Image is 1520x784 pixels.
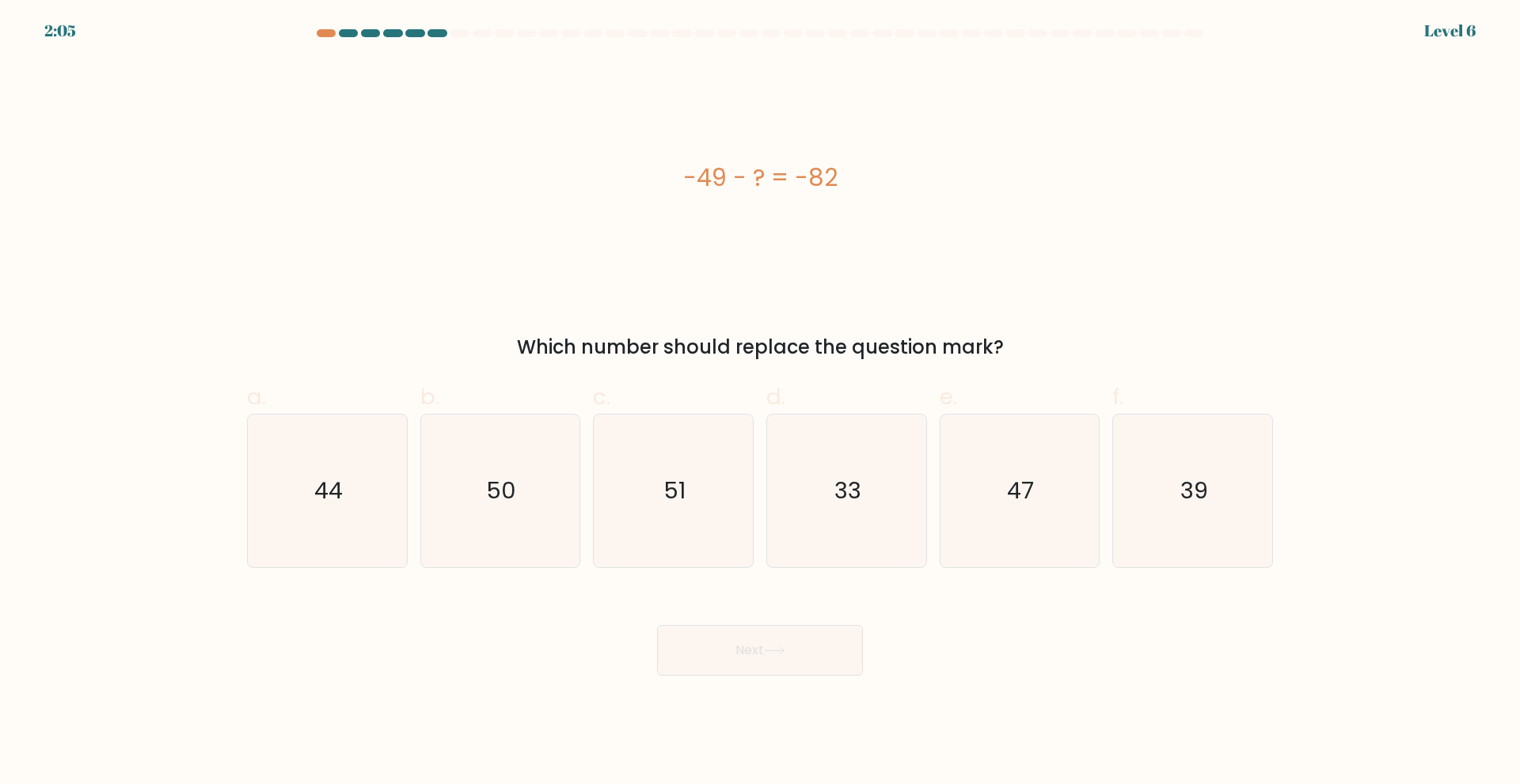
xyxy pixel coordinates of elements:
button: Next [657,625,863,676]
div: 2:05 [44,19,76,43]
span: a. [247,381,266,412]
span: b. [420,381,439,412]
span: c. [593,381,610,412]
text: 47 [1008,475,1035,506]
div: -49 - ? = -82 [247,160,1273,195]
div: Level 6 [1424,19,1476,43]
span: d. [766,381,785,412]
text: 51 [664,475,686,506]
text: 44 [314,475,343,506]
div: Which number should replace the question mark? [256,333,1263,362]
text: 50 [487,475,517,506]
span: e. [940,381,957,412]
span: f. [1112,381,1123,412]
text: 33 [834,475,861,506]
text: 39 [1180,475,1208,506]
